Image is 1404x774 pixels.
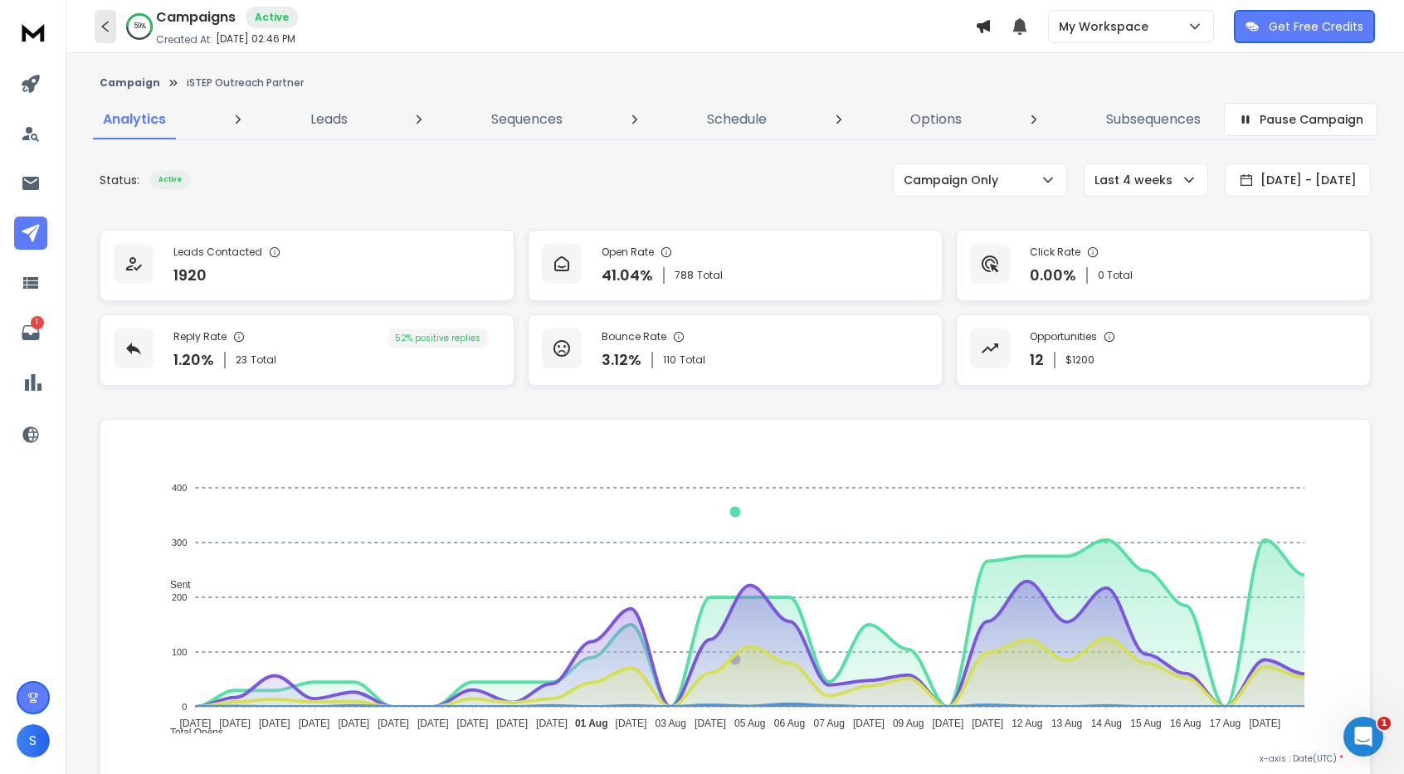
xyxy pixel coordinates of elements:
button: S [17,724,50,757]
a: Analytics [93,100,176,139]
p: 1.20 % [173,348,214,372]
tspan: 07 Aug [814,718,845,729]
p: 1920 [173,264,207,287]
tspan: [DATE] [972,718,1003,729]
p: Opportunities [1030,330,1097,343]
p: x-axis : Date(UTC) [127,752,1343,765]
a: Leads [300,100,358,139]
a: Click Rate0.00%0 Total [956,230,1371,301]
button: Get Free Credits [1234,10,1375,43]
p: Subsequences [1106,110,1201,129]
img: logo [17,17,50,47]
p: Open Rate [602,246,654,259]
span: Sent [158,579,191,591]
p: Status: [100,172,139,188]
a: Opportunities12$1200 [956,314,1371,386]
span: 110 [663,353,676,367]
a: Options [900,100,972,139]
button: Pause Campaign [1224,103,1377,136]
p: Analytics [103,110,166,129]
tspan: 200 [172,592,187,602]
tspan: 05 Aug [734,718,765,729]
p: iSTEP Outreach Partner [187,76,304,90]
span: 23 [236,353,247,367]
tspan: [DATE] [298,718,329,729]
p: My Workspace [1059,18,1155,35]
p: 1 [31,316,44,329]
a: Reply Rate1.20%23Total52% positive replies [100,314,514,386]
a: Open Rate41.04%788Total [528,230,943,301]
tspan: [DATE] [616,718,647,729]
button: Campaign [100,76,160,90]
div: Active [149,171,191,189]
tspan: 13 Aug [1051,718,1082,729]
tspan: 17 Aug [1210,718,1241,729]
span: Total [680,353,705,367]
tspan: 09 Aug [893,718,924,729]
tspan: [DATE] [933,718,964,729]
tspan: [DATE] [219,718,251,729]
p: [DATE] 02:46 PM [216,32,295,46]
p: Get Free Credits [1269,18,1363,35]
tspan: 16 Aug [1170,718,1201,729]
p: Sequences [491,110,563,129]
button: [DATE] - [DATE] [1225,163,1371,197]
tspan: 14 Aug [1091,718,1122,729]
p: Leads [310,110,348,129]
tspan: [DATE] [417,718,449,729]
p: 59 % [134,22,146,32]
p: Reply Rate [173,330,227,343]
div: Active [246,7,298,28]
p: 3.12 % [602,348,641,372]
a: 1 [14,316,47,349]
p: Campaign Only [904,172,1005,188]
tspan: [DATE] [259,718,290,729]
a: Bounce Rate3.12%110Total [528,314,943,386]
a: Schedule [697,100,777,139]
p: Created At: [156,33,212,46]
div: 52 % positive replies [388,329,487,348]
tspan: 12 Aug [1012,718,1042,729]
p: 0.00 % [1030,264,1076,287]
tspan: [DATE] [853,718,885,729]
tspan: [DATE] [1250,718,1281,729]
span: 788 [675,269,694,282]
p: $ 1200 [1065,353,1094,367]
p: 0 Total [1098,269,1133,282]
a: Leads Contacted1920 [100,230,514,301]
tspan: [DATE] [378,718,409,729]
p: Bounce Rate [602,330,666,343]
tspan: [DATE] [695,718,726,729]
span: Total [697,269,723,282]
tspan: [DATE] [338,718,369,729]
tspan: 0 [182,702,187,712]
p: 12 [1030,348,1044,372]
iframe: Intercom live chat [1343,717,1383,757]
p: Schedule [707,110,767,129]
tspan: 300 [172,538,187,548]
p: 41.04 % [602,264,653,287]
p: Last 4 weeks [1094,172,1179,188]
tspan: 100 [172,647,187,657]
a: Sequences [481,100,573,139]
p: Options [910,110,962,129]
tspan: 01 Aug [575,718,608,729]
h1: Campaigns [156,7,236,27]
tspan: 06 Aug [774,718,805,729]
p: Leads Contacted [173,246,262,259]
tspan: [DATE] [456,718,488,729]
tspan: 03 Aug [655,718,685,729]
tspan: 15 Aug [1131,718,1162,729]
tspan: [DATE] [536,718,568,729]
tspan: [DATE] [179,718,211,729]
span: Total [251,353,276,367]
a: Subsequences [1096,100,1211,139]
tspan: 400 [172,483,187,493]
p: Click Rate [1030,246,1080,259]
span: 1 [1377,717,1391,730]
span: Total Opens [158,727,223,738]
tspan: [DATE] [496,718,528,729]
